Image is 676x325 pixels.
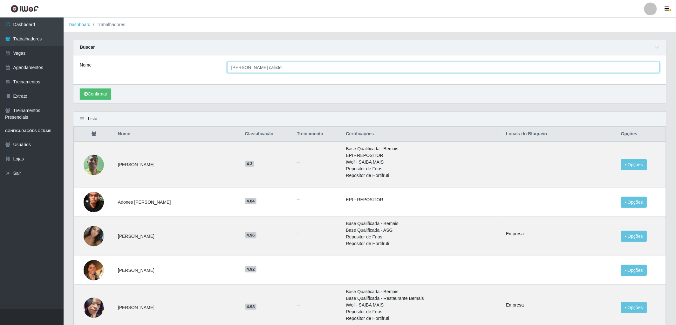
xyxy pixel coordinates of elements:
[346,302,499,308] li: iWof - SAIBA MAIS
[346,152,499,159] li: EPI - REPOSITOR
[64,18,676,32] nav: breadcrumb
[245,266,256,272] span: 4.92
[69,22,91,27] a: Dashboard
[297,230,338,237] ul: --
[346,240,499,247] li: Repositor de Hortifruti
[297,159,338,166] ul: --
[297,302,338,308] ul: --
[346,234,499,240] li: Repositor de Frios
[346,315,499,322] li: Repositor de Hortifruti
[297,196,338,203] ul: --
[506,230,614,237] li: Empresa
[91,21,126,28] li: Trabalhadores
[245,304,256,310] span: 4.98
[346,172,499,179] li: Repositor de Hortifruti
[114,216,241,256] td: [PERSON_NAME]
[80,62,92,68] label: Nome
[297,265,338,271] ul: --
[621,231,647,242] button: Opções
[346,265,499,271] p: --
[10,5,39,13] img: CoreUI Logo
[621,159,647,170] button: Opções
[346,288,499,295] li: Base Qualificada - Bemais
[73,112,666,126] div: Lista
[346,308,499,315] li: Repositor de Frios
[245,161,254,167] span: 4.3
[84,257,104,284] img: 1731092701321.jpeg
[84,188,104,215] img: 1744510718205.jpeg
[621,197,647,208] button: Opções
[346,159,499,166] li: iWof - SAIBA MAIS
[617,127,666,142] th: Opções
[342,127,502,142] th: Certificações
[114,141,241,188] td: [PERSON_NAME]
[346,220,499,227] li: Base Qualificada - Bemais
[227,62,660,73] input: Digite o Nome...
[84,142,104,187] img: 1722973845871.jpeg
[80,88,111,100] button: Confirmar
[346,196,499,203] li: EPI - REPOSITOR
[114,127,241,142] th: Nome
[114,188,241,216] td: Adones [PERSON_NAME]
[621,302,647,313] button: Opções
[506,302,614,308] li: Empresa
[245,232,256,238] span: 4.96
[245,198,256,204] span: 4.84
[84,293,104,322] img: 1706568127624.jpeg
[80,45,95,50] strong: Buscar
[84,223,104,250] img: 1708307679611.jpeg
[621,265,647,276] button: Opções
[114,256,241,285] td: [PERSON_NAME]
[346,295,499,302] li: Base Qualificada - Restaurante Bemais
[502,127,618,142] th: Locais do Bloqueio
[293,127,342,142] th: Treinamento
[346,145,499,152] li: Base Qualificada - Bemais
[241,127,293,142] th: Classificação
[346,227,499,234] li: Base Qualificada - ASG
[346,166,499,172] li: Repositor de Frios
